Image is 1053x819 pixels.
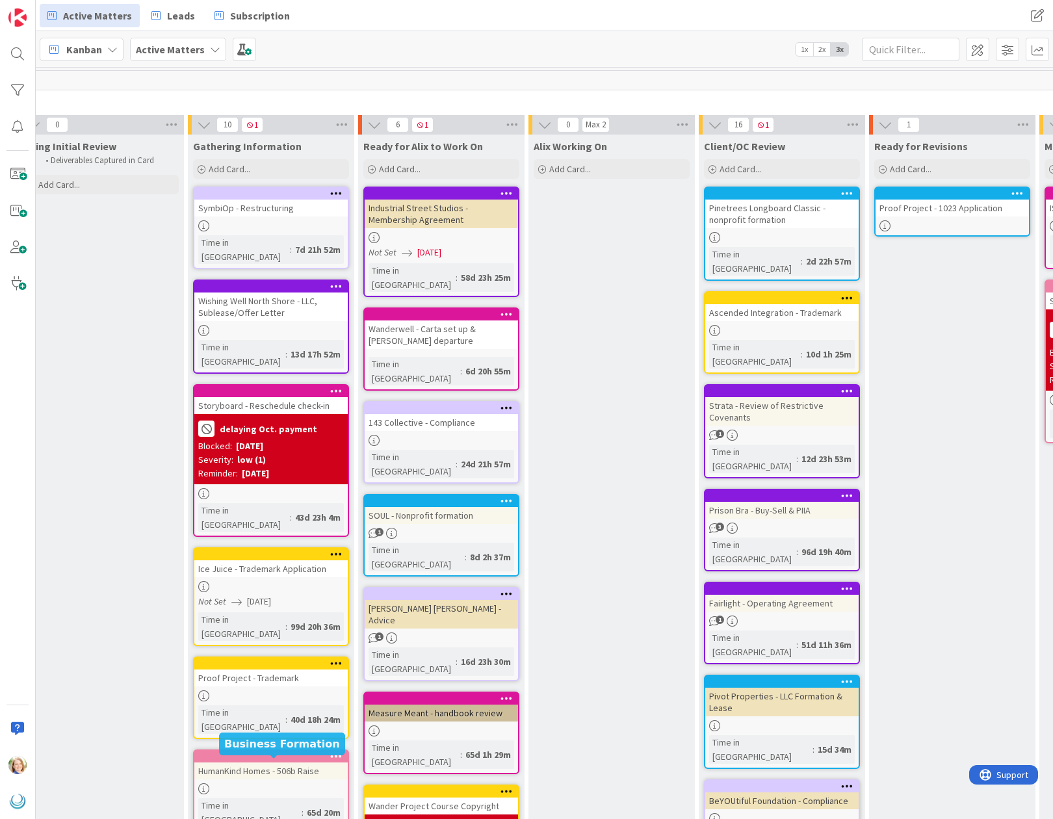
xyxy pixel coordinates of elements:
[705,792,859,809] div: BeYOUtiful Foundation - Compliance
[720,163,761,175] span: Add Card...
[198,595,226,607] i: Not Set
[194,669,348,686] div: Proof Project - Trademark
[813,43,831,56] span: 2x
[198,503,290,532] div: Time in [GEOGRAPHIC_DATA]
[462,747,514,762] div: 65d 1h 29m
[705,490,859,519] div: Prison Bra - Buy-Sell & PIIA
[557,117,579,133] span: 0
[375,632,383,641] span: 1
[285,619,287,634] span: :
[876,188,1029,216] div: Proof Project - 1023 Application
[898,117,920,133] span: 1
[365,705,518,721] div: Measure Meant - handbook review
[803,347,855,361] div: 10d 1h 25m
[704,140,785,153] span: Client/OC Review
[801,254,803,268] span: :
[216,117,239,133] span: 10
[709,735,812,764] div: Time in [GEOGRAPHIC_DATA]
[369,246,396,258] i: Not Set
[365,600,518,629] div: [PERSON_NAME] [PERSON_NAME] - Advice
[369,647,456,676] div: Time in [GEOGRAPHIC_DATA]
[458,270,514,285] div: 58d 23h 25m
[194,658,348,686] div: Proof Project - Trademark
[798,638,855,652] div: 51d 11h 36m
[458,655,514,669] div: 16d 23h 30m
[705,304,859,321] div: Ascended Integration - Trademark
[465,550,467,564] span: :
[716,430,724,438] span: 1
[194,560,348,577] div: Ice Juice - Trademark Application
[365,495,518,524] div: SOUL - Nonprofit formation
[167,8,195,23] span: Leads
[224,738,340,750] h5: Business Formation
[814,742,855,757] div: 15d 34m
[705,583,859,612] div: Fairlight - Operating Agreement
[38,179,80,190] span: Add Card...
[236,439,263,453] div: [DATE]
[220,424,317,434] b: delaying Oct. payment
[66,42,102,57] span: Kanban
[458,457,514,471] div: 24d 21h 57m
[705,188,859,228] div: Pinetrees Longboard Classic - nonprofit formation
[287,347,344,361] div: 13d 17h 52m
[796,452,798,466] span: :
[456,655,458,669] span: :
[287,712,344,727] div: 40d 18h 24m
[752,117,774,133] span: 1
[365,693,518,721] div: Measure Meant - handbook review
[8,8,27,27] img: Visit kanbanzone.com
[40,4,140,27] a: Active Matters
[8,792,27,811] img: avatar
[369,263,456,292] div: Time in [GEOGRAPHIC_DATA]
[194,397,348,414] div: Storyboard - Reschedule check-in
[796,638,798,652] span: :
[796,43,813,56] span: 1x
[365,588,518,629] div: [PERSON_NAME] [PERSON_NAME] - Advice
[198,612,285,641] div: Time in [GEOGRAPHIC_DATA]
[198,705,285,734] div: Time in [GEOGRAPHIC_DATA]
[198,235,290,264] div: Time in [GEOGRAPHIC_DATA]
[387,117,409,133] span: 6
[209,163,250,175] span: Add Card...
[705,676,859,716] div: Pivot Properties - LLC Formation & Lease
[198,439,232,453] div: Blocked:
[705,200,859,228] div: Pinetrees Longboard Classic - nonprofit formation
[194,281,348,321] div: Wishing Well North Shore - LLC, Sublease/Offer Letter
[247,595,271,608] span: [DATE]
[38,155,177,166] li: Deliverables Captured in Card
[462,364,514,378] div: 6d 20h 55m
[890,163,931,175] span: Add Card...
[705,292,859,321] div: Ascended Integration - Trademark
[801,347,803,361] span: :
[365,402,518,431] div: 143 Collective - Compliance
[586,122,606,128] div: Max 2
[290,510,292,525] span: :
[534,140,607,153] span: Alix Working On
[144,4,203,27] a: Leads
[369,357,460,385] div: Time in [GEOGRAPHIC_DATA]
[365,786,518,814] div: Wander Project Course Copyright
[136,43,205,56] b: Active Matters
[365,200,518,228] div: Industrial Street Studios - Membership Agreement
[716,616,724,624] span: 1
[467,550,514,564] div: 8d 2h 37m
[290,242,292,257] span: :
[803,254,855,268] div: 2d 22h 57m
[796,545,798,559] span: :
[812,742,814,757] span: :
[876,200,1029,216] div: Proof Project - 1023 Application
[456,457,458,471] span: :
[230,8,290,23] span: Subscription
[375,528,383,536] span: 1
[365,798,518,814] div: Wander Project Course Copyright
[798,452,855,466] div: 12d 23h 53m
[285,712,287,727] span: :
[709,340,801,369] div: Time in [GEOGRAPHIC_DATA]
[292,510,344,525] div: 43d 23h 4m
[285,347,287,361] span: :
[417,246,441,259] span: [DATE]
[831,43,848,56] span: 3x
[460,747,462,762] span: :
[365,414,518,431] div: 143 Collective - Compliance
[292,242,344,257] div: 7d 21h 52m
